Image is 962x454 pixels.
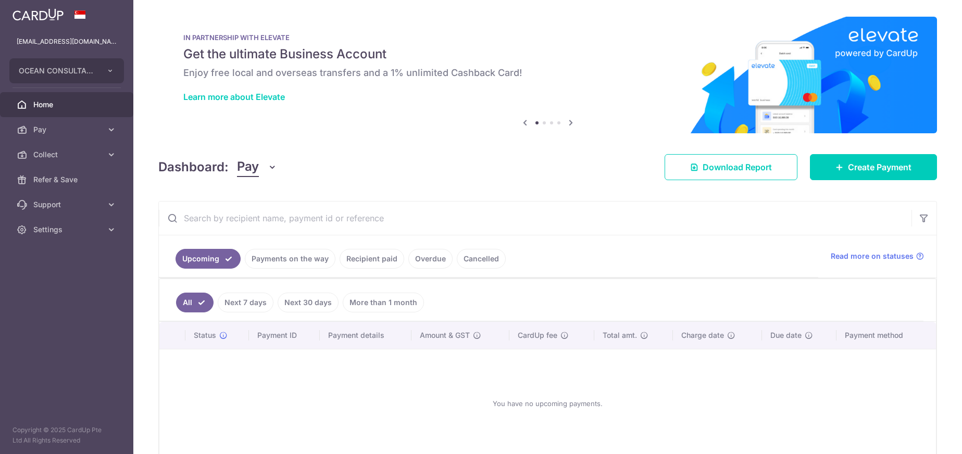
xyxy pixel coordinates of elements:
[218,293,273,312] a: Next 7 days
[183,46,912,62] h5: Get the ultimate Business Account
[836,322,936,349] th: Payment method
[665,154,797,180] a: Download Report
[343,293,424,312] a: More than 1 month
[518,330,557,340] span: CardUp fee
[895,423,952,449] iframe: Opens a widget where you can find more information
[603,330,637,340] span: Total amt.
[320,322,411,349] th: Payment details
[176,293,214,312] a: All
[33,99,102,110] span: Home
[194,330,216,340] span: Status
[158,158,229,176] h4: Dashboard:
[176,249,241,269] a: Upcoming
[810,154,937,180] a: Create Payment
[19,66,96,76] span: OCEAN CONSULTANT EMPLOYMENT PTE. LTD.
[681,330,724,340] span: Charge date
[159,201,911,235] input: Search by recipient name, payment id or reference
[245,249,335,269] a: Payments on the way
[278,293,339,312] a: Next 30 days
[9,58,124,83] button: OCEAN CONSULTANT EMPLOYMENT PTE. LTD.
[158,17,937,133] img: Renovation banner
[33,199,102,210] span: Support
[17,36,117,47] p: [EMAIL_ADDRESS][DOMAIN_NAME]
[183,33,912,42] p: IN PARTNERSHIP WITH ELEVATE
[457,249,506,269] a: Cancelled
[831,251,924,261] a: Read more on statuses
[237,157,277,177] button: Pay
[340,249,404,269] a: Recipient paid
[183,92,285,102] a: Learn more about Elevate
[770,330,802,340] span: Due date
[703,161,772,173] span: Download Report
[33,224,102,235] span: Settings
[13,8,64,21] img: CardUp
[172,358,923,449] div: You have no upcoming payments.
[420,330,470,340] span: Amount & GST
[237,157,259,177] span: Pay
[33,174,102,185] span: Refer & Save
[183,67,912,79] h6: Enjoy free local and overseas transfers and a 1% unlimited Cashback Card!
[249,322,320,349] th: Payment ID
[848,161,911,173] span: Create Payment
[831,251,914,261] span: Read more on statuses
[408,249,453,269] a: Overdue
[33,124,102,135] span: Pay
[33,149,102,160] span: Collect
